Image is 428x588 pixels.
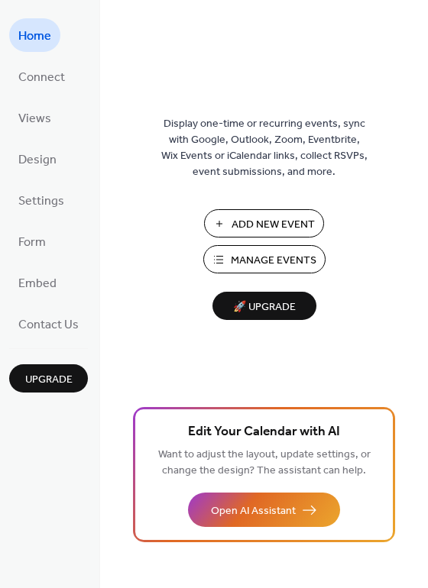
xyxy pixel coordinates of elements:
span: Connect [18,66,65,90]
span: Contact Us [18,313,79,338]
span: Views [18,107,51,131]
a: Home [9,18,60,52]
span: Want to adjust the layout, update settings, or change the design? The assistant can help. [158,444,371,481]
span: Manage Events [231,253,316,269]
span: Embed [18,272,57,296]
span: Home [18,24,51,49]
a: Views [9,101,60,134]
span: Form [18,231,46,255]
a: Connect [9,60,74,93]
span: Display one-time or recurring events, sync with Google, Outlook, Zoom, Eventbrite, Wix Events or ... [161,116,368,180]
span: Add New Event [232,217,315,233]
a: Embed [9,266,66,299]
span: Settings [18,189,64,214]
button: Open AI Assistant [188,493,340,527]
span: Upgrade [25,372,73,388]
a: Contact Us [9,307,88,341]
a: Form [9,225,55,258]
span: Design [18,148,57,173]
a: Design [9,142,66,176]
a: Settings [9,183,73,217]
button: 🚀 Upgrade [212,292,316,320]
span: Open AI Assistant [211,503,296,519]
button: Add New Event [204,209,324,237]
button: Upgrade [9,364,88,393]
span: Edit Your Calendar with AI [188,422,340,443]
button: Manage Events [203,245,326,273]
span: 🚀 Upgrade [222,297,307,318]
